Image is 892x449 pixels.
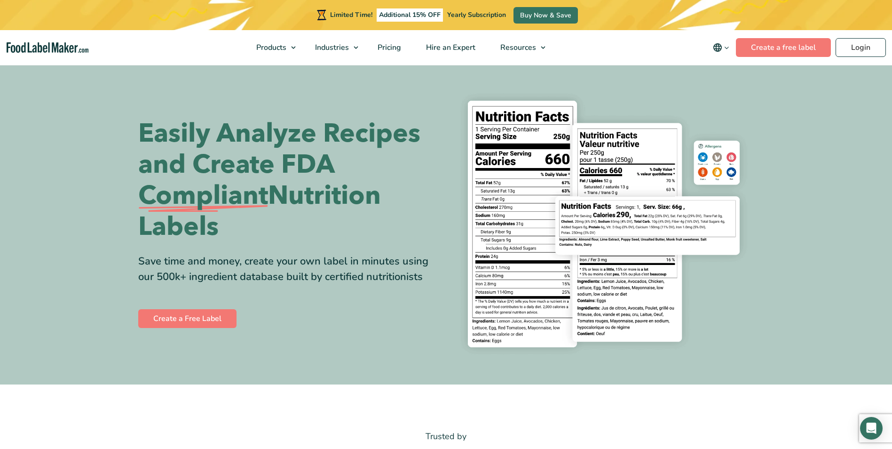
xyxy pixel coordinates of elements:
[860,417,883,440] div: Open Intercom Messenger
[253,42,287,53] span: Products
[423,42,476,53] span: Hire an Expert
[244,30,300,65] a: Products
[377,8,443,22] span: Additional 15% OFF
[330,10,372,19] span: Limited Time!
[303,30,363,65] a: Industries
[497,42,537,53] span: Resources
[138,430,754,443] p: Trusted by
[375,42,402,53] span: Pricing
[138,180,268,211] span: Compliant
[488,30,550,65] a: Resources
[138,118,439,242] h1: Easily Analyze Recipes and Create FDA Nutrition Labels
[736,38,831,57] a: Create a free label
[836,38,886,57] a: Login
[513,7,578,24] a: Buy Now & Save
[312,42,350,53] span: Industries
[447,10,506,19] span: Yearly Subscription
[414,30,486,65] a: Hire an Expert
[365,30,411,65] a: Pricing
[138,254,439,285] div: Save time and money, create your own label in minutes using our 500k+ ingredient database built b...
[138,309,237,328] a: Create a Free Label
